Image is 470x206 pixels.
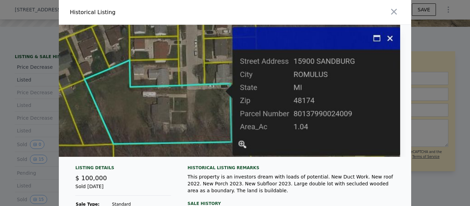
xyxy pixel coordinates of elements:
div: Sold [DATE] [75,183,171,196]
div: Listing Details [75,165,171,173]
div: Historical Listing remarks [188,165,400,171]
span: $ 100,000 [75,174,107,182]
div: Historical Listing [70,8,232,17]
div: This property is an investors dream with loads of potential. New Duct Work. New roof 2022. New Po... [188,173,400,194]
